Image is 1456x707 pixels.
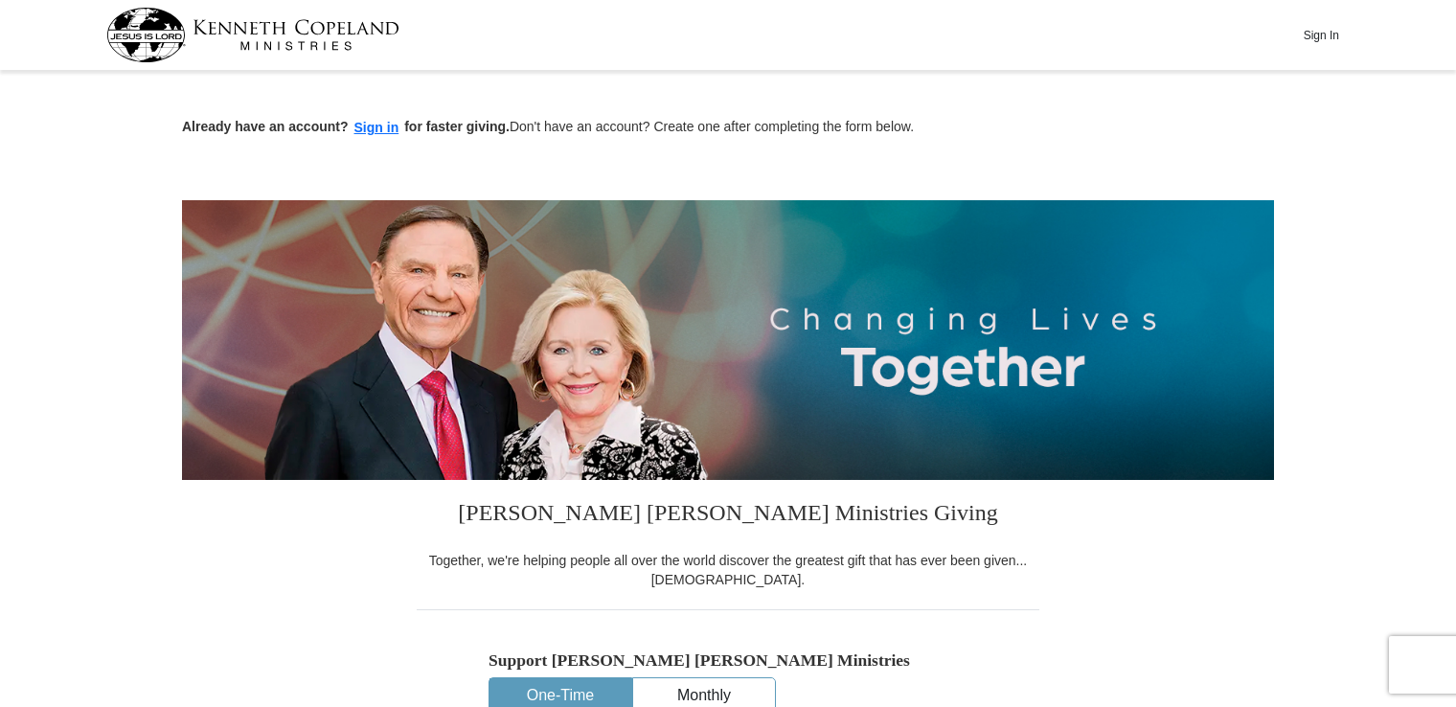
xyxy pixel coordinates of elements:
button: Sign in [349,117,405,139]
h5: Support [PERSON_NAME] [PERSON_NAME] Ministries [489,650,967,671]
img: kcm-header-logo.svg [106,8,399,62]
div: Together, we're helping people all over the world discover the greatest gift that has ever been g... [417,551,1039,589]
strong: Already have an account? for faster giving. [182,119,510,134]
h3: [PERSON_NAME] [PERSON_NAME] Ministries Giving [417,480,1039,551]
p: Don't have an account? Create one after completing the form below. [182,117,1274,139]
button: Sign In [1292,20,1350,50]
